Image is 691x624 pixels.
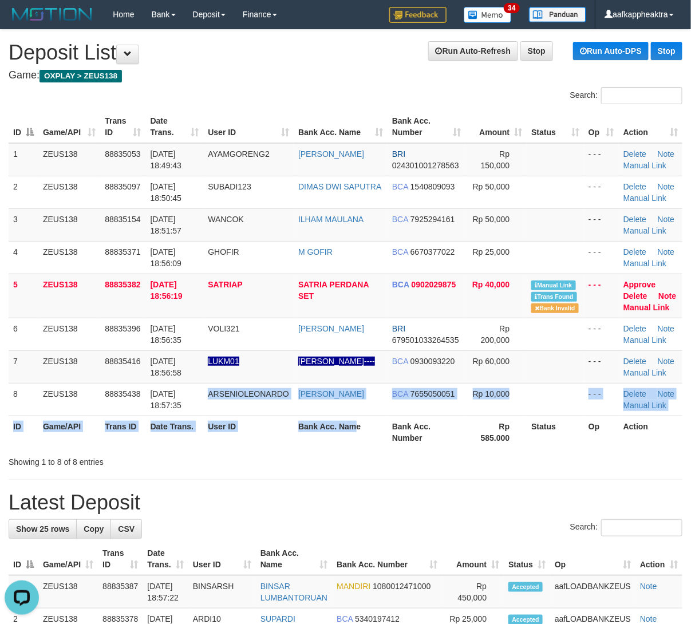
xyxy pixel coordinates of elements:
[16,524,69,534] span: Show 25 rows
[658,324,675,333] a: Note
[550,543,635,575] th: Op: activate to sort column ascending
[9,543,38,575] th: ID: activate to sort column descending
[410,247,455,256] span: Copy 6670377022 to clipboard
[143,543,188,575] th: Date Trans.: activate to sort column ascending
[658,389,675,398] a: Note
[298,389,364,398] a: [PERSON_NAME]
[208,215,243,224] span: WANCOK
[208,182,251,191] span: SUBADI123
[442,543,504,575] th: Amount: activate to sort column ascending
[9,41,682,64] h1: Deposit List
[573,42,649,60] a: Run Auto-DPS
[388,110,465,143] th: Bank Acc. Number: activate to sort column ascending
[188,543,256,575] th: User ID: activate to sort column ascending
[143,575,188,609] td: [DATE] 18:57:22
[640,582,657,591] a: Note
[110,519,142,539] a: CSV
[9,176,38,208] td: 2
[9,208,38,241] td: 3
[332,543,442,575] th: Bank Acc. Number: activate to sort column ascending
[584,416,619,448] th: Op
[298,357,375,366] a: [PERSON_NAME]----
[392,324,405,333] span: BRI
[473,182,510,191] span: Rp 50,000
[473,357,510,366] span: Rp 60,000
[623,247,646,256] a: Delete
[98,575,143,609] td: 88835387
[550,575,635,609] td: aafLOADBANKZEUS
[392,149,405,159] span: BRI
[9,350,38,383] td: 7
[584,241,619,274] td: - - -
[298,215,364,224] a: ILHAM MAULANA
[98,543,143,575] th: Trans ID: activate to sort column ascending
[623,303,670,312] a: Manual Link
[260,582,327,602] a: BINSAR LUMBANTORUAN
[9,452,279,468] div: Showing 1 to 8 of 8 entries
[481,324,510,345] span: Rp 200,000
[208,389,289,398] span: ARSENIOLEONARDO
[151,182,182,203] span: [DATE] 18:50:45
[38,274,100,318] td: ZEUS138
[151,215,182,235] span: [DATE] 18:51:57
[481,149,510,170] span: Rp 150,000
[38,416,100,448] th: Game/API
[208,324,239,333] span: VOLI321
[570,519,682,536] label: Search:
[410,182,455,191] span: Copy 1540809093 to clipboard
[208,280,242,289] span: SATRIAP
[38,208,100,241] td: ZEUS138
[256,543,332,575] th: Bank Acc. Name: activate to sort column ascending
[651,42,682,60] a: Stop
[601,87,682,104] input: Search:
[298,182,381,191] a: DIMAS DWI SAPUTRA
[529,7,586,22] img: panduan.png
[151,389,182,410] span: [DATE] 18:57:35
[635,543,682,575] th: Action: activate to sort column ascending
[118,524,135,534] span: CSV
[208,247,239,256] span: GHOFIR
[392,161,459,170] span: Copy 024301001278563 to clipboard
[392,280,409,289] span: BCA
[584,208,619,241] td: - - -
[389,7,447,23] img: Feedback.jpg
[623,193,667,203] a: Manual Link
[392,335,459,345] span: Copy 679501033264535 to clipboard
[298,280,369,301] a: SATRIA PERDANA SET
[9,6,96,23] img: MOTION_logo.png
[623,291,647,301] a: Delete
[531,292,577,302] span: Similar transaction found
[601,519,682,536] input: Search:
[584,110,619,143] th: Op: activate to sort column ascending
[38,383,100,416] td: ZEUS138
[584,383,619,416] td: - - -
[584,176,619,208] td: - - -
[623,226,667,235] a: Manual Link
[105,149,140,159] span: 88835053
[38,143,100,176] td: ZEUS138
[298,247,333,256] a: M GOFIR
[38,176,100,208] td: ZEUS138
[208,357,239,366] span: Nama rekening ada tanda titik/strip, harap diedit
[9,110,38,143] th: ID: activate to sort column descending
[9,383,38,416] td: 8
[465,416,527,448] th: Rp 585.000
[623,161,667,170] a: Manual Link
[151,324,182,345] span: [DATE] 18:56:35
[146,110,204,143] th: Date Trans.: activate to sort column ascending
[392,389,408,398] span: BCA
[388,416,465,448] th: Bank Acc. Number
[9,143,38,176] td: 1
[151,280,183,301] span: [DATE] 18:56:19
[623,182,646,191] a: Delete
[294,416,388,448] th: Bank Acc. Name
[146,416,204,448] th: Date Trans.
[337,614,353,623] span: BCA
[570,87,682,104] label: Search:
[640,614,657,623] a: Note
[373,582,431,591] span: Copy 1080012471000 to clipboard
[392,247,408,256] span: BCA
[294,110,388,143] th: Bank Acc. Name: activate to sort column ascending
[38,575,98,609] td: ZEUS138
[105,182,140,191] span: 88835097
